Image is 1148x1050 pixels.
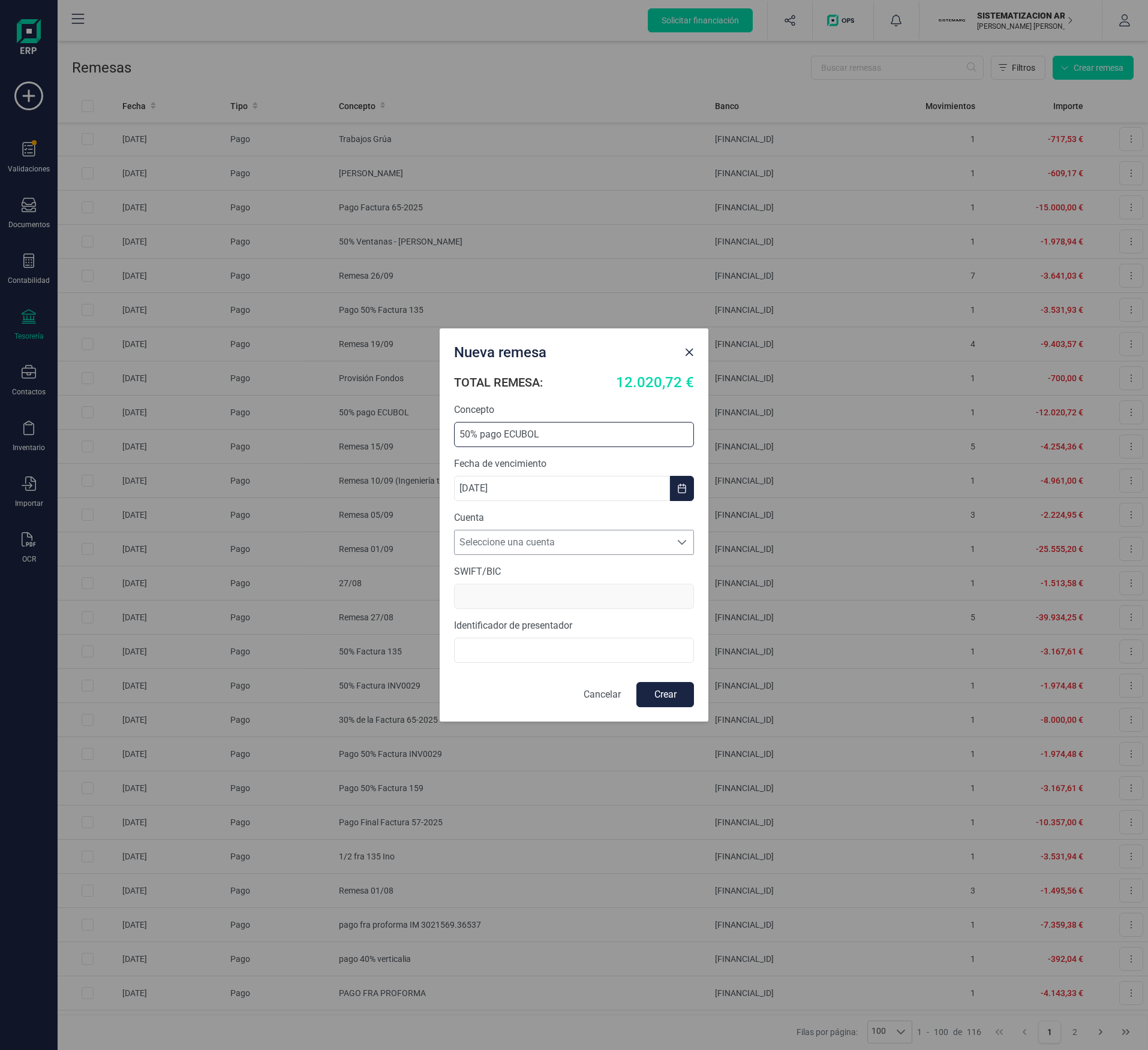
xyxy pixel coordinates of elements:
[680,343,699,362] button: Close
[454,476,670,501] input: dd/mm/aaaa
[584,687,621,702] p: Cancelar
[616,372,694,393] span: 12.020,72 €
[455,530,671,554] span: Seleccione una cuenta
[636,682,694,707] button: Crear
[454,403,694,417] label: Concepto
[454,511,694,525] label: Cuenta
[454,457,694,471] label: Fecha de vencimiento
[454,618,694,633] label: Identificador de presentador
[454,565,694,579] label: SWIFT/BIC
[449,338,680,362] div: Nueva remesa
[454,374,543,391] h6: TOTAL REMESA:
[670,476,694,501] button: Choose Date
